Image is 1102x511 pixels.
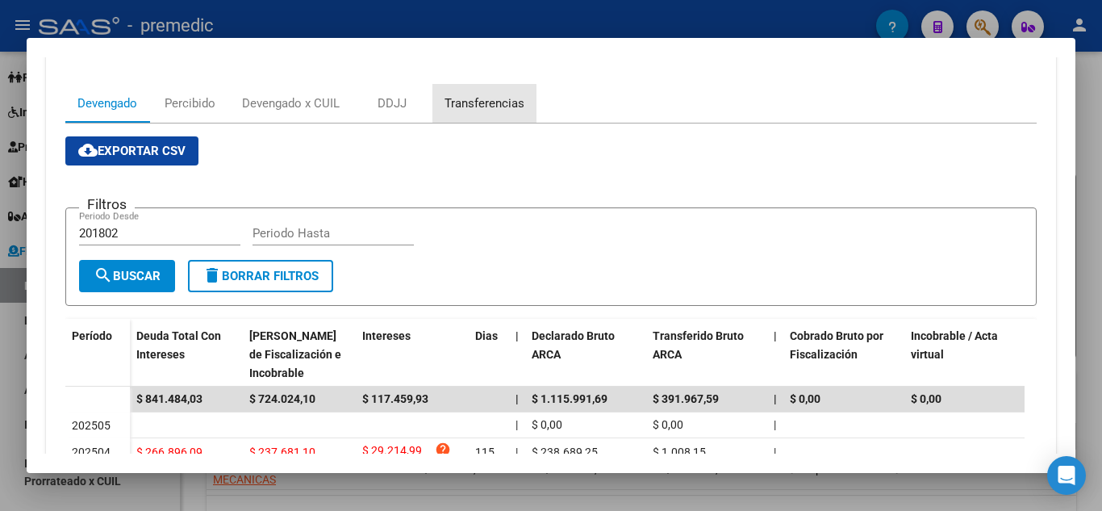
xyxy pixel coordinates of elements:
[774,392,777,405] span: |
[136,392,202,405] span: $ 841.484,03
[783,319,904,390] datatable-header-cell: Cobrado Bruto por Fiscalización
[774,418,776,431] span: |
[378,94,407,112] div: DDJJ
[532,392,607,405] span: $ 1.115.991,69
[516,446,518,459] span: |
[532,418,562,431] span: $ 0,00
[790,329,883,361] span: Cobrado Bruto por Fiscalización
[532,329,615,361] span: Declarado Bruto ARCA
[249,392,315,405] span: $ 724.024,10
[356,319,469,390] datatable-header-cell: Intereses
[435,442,451,458] i: help
[94,266,113,285] mat-icon: search
[249,446,315,459] span: $ 237.681,10
[475,329,498,342] span: Dias
[911,392,941,405] span: $ 0,00
[362,442,422,463] span: $ 29.214,99
[72,446,111,459] span: 202504
[790,392,820,405] span: $ 0,00
[202,266,222,285] mat-icon: delete
[475,446,495,459] span: 115
[653,418,683,431] span: $ 0,00
[516,418,518,431] span: |
[165,94,215,112] div: Percibido
[362,329,411,342] span: Intereses
[243,319,356,390] datatable-header-cell: Deuda Bruta Neto de Fiscalización e Incobrable
[130,319,243,390] datatable-header-cell: Deuda Total Con Intereses
[509,319,525,390] datatable-header-cell: |
[532,446,598,459] span: $ 238.689,25
[525,319,646,390] datatable-header-cell: Declarado Bruto ARCA
[72,329,112,342] span: Período
[469,319,509,390] datatable-header-cell: Dias
[136,446,202,459] span: $ 266.896,09
[202,269,319,283] span: Borrar Filtros
[94,269,161,283] span: Buscar
[65,136,198,165] button: Exportar CSV
[653,446,706,459] span: $ 1.008,15
[1047,456,1086,495] div: Open Intercom Messenger
[188,260,333,292] button: Borrar Filtros
[79,195,135,213] h3: Filtros
[65,319,130,387] datatable-header-cell: Período
[78,140,98,160] mat-icon: cloud_download
[653,392,719,405] span: $ 391.967,59
[362,392,428,405] span: $ 117.459,93
[445,94,524,112] div: Transferencias
[646,319,767,390] datatable-header-cell: Transferido Bruto ARCA
[77,94,137,112] div: Devengado
[774,446,776,459] span: |
[242,94,340,112] div: Devengado x CUIL
[904,319,1025,390] datatable-header-cell: Incobrable / Acta virtual
[249,329,341,379] span: [PERSON_NAME] de Fiscalización e Incobrable
[911,329,998,361] span: Incobrable / Acta virtual
[653,329,744,361] span: Transferido Bruto ARCA
[516,329,519,342] span: |
[136,329,221,361] span: Deuda Total Con Intereses
[767,319,783,390] datatable-header-cell: |
[72,419,111,432] span: 202505
[516,392,519,405] span: |
[78,144,186,158] span: Exportar CSV
[774,329,777,342] span: |
[79,260,175,292] button: Buscar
